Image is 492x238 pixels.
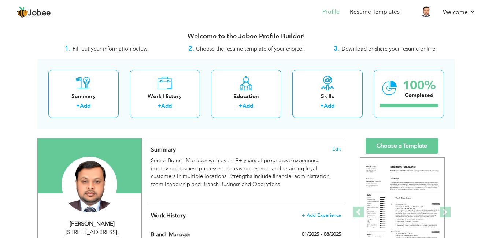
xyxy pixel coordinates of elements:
label: + [320,102,324,110]
div: 100% [403,79,436,92]
a: Profile [322,8,340,16]
img: Profile Img [420,5,432,17]
a: Add [324,102,334,109]
span: + Add Experience [302,213,341,218]
img: jobee.io [16,6,28,18]
span: , [117,228,119,236]
span: Jobee [28,9,51,17]
div: Summary [54,93,113,100]
a: Jobee [16,6,51,18]
a: Resume Templates [350,8,400,16]
div: [PERSON_NAME] [43,220,141,228]
h4: This helps to show the companies you have worked for. [151,212,341,219]
div: Work History [136,93,194,100]
a: Add [161,102,172,109]
a: Choose a Template [366,138,438,154]
span: Choose the resume template of your choice! [196,45,304,52]
div: Completed [403,92,436,99]
strong: 3. [334,44,340,53]
label: 01/2025 - 08/2025 [302,231,341,238]
div: Skills [298,93,357,100]
strong: 1. [65,44,71,53]
span: Edit [332,147,341,152]
h4: Adding a summary is a quick and easy way to highlight your experience and interests. [151,146,341,153]
label: + [158,102,161,110]
span: Work History [151,212,186,220]
span: Summary [151,146,176,154]
span: Download or share your resume online. [341,45,437,52]
a: Welcome [443,8,476,16]
img: Aamir Iqbal [62,157,117,212]
label: + [76,102,80,110]
span: Fill out your information below. [73,45,149,52]
a: Add [80,102,90,109]
strong: 2. [188,44,194,53]
div: Education [217,93,275,100]
a: Add [243,102,253,109]
div: Senior Branch Manager with over 19+ years of progressive experience improving business processes,... [151,157,341,196]
label: + [239,102,243,110]
h3: Welcome to the Jobee Profile Builder! [37,33,455,40]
